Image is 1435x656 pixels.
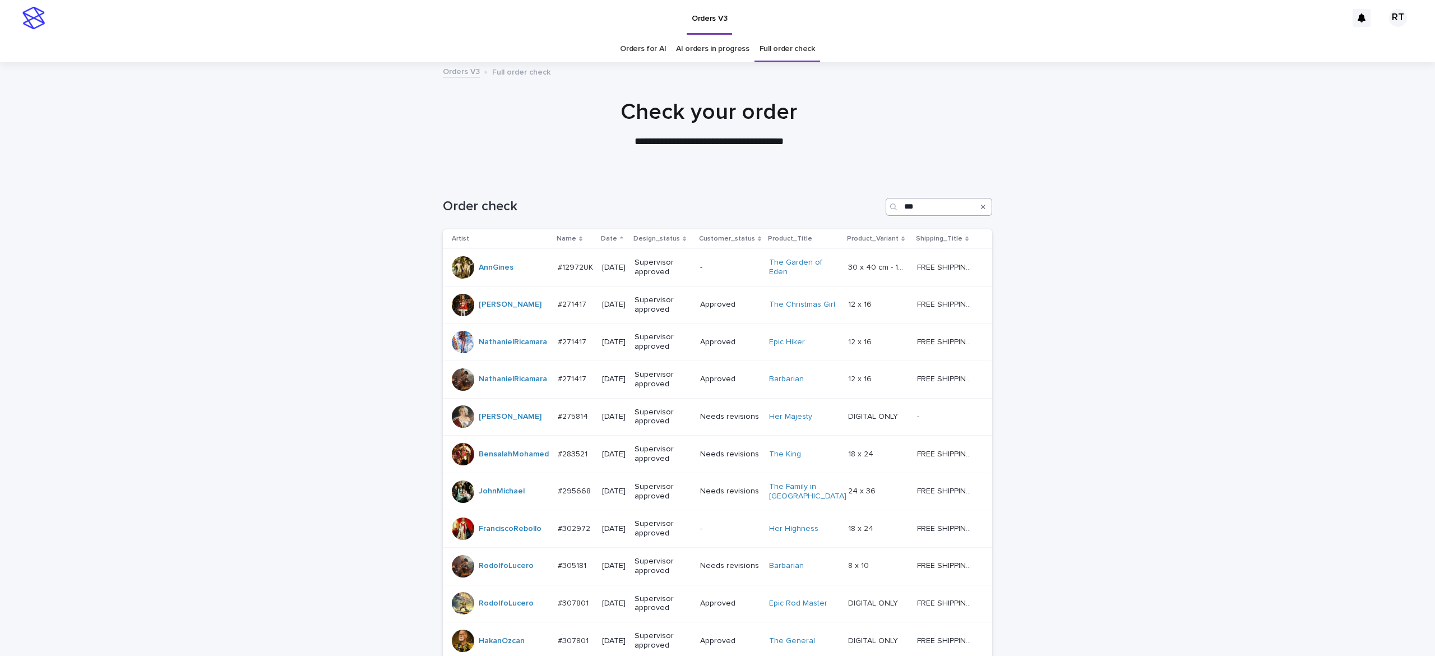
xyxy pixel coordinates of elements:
[443,585,992,622] tr: RodolfoLucero #307801#307801 [DATE]Supervisor approvedApprovedEpic Rod Master DIGITAL ONLYDIGITAL...
[602,338,626,347] p: [DATE]
[769,338,805,347] a: Epic Hiker
[769,636,815,646] a: The General
[769,599,827,608] a: Epic Rod Master
[443,510,992,548] tr: FranciscoRebollo #302972#302972 [DATE]Supervisor approved-Her Highness 18 x 2418 x 24 FREE SHIPPI...
[917,372,976,384] p: FREE SHIPPING - preview in 1-2 business days, after your approval delivery will take 5-10 busines...
[700,561,760,571] p: Needs revisions
[699,233,755,245] p: Customer_status
[443,547,992,585] tr: RodolfoLucero #305181#305181 [DATE]Supervisor approvedNeeds revisionsBarbarian 8 x 108 x 10 FREE ...
[917,298,976,309] p: FREE SHIPPING - preview in 1-2 business days, after your approval delivery will take 5-10 busines...
[635,332,691,352] p: Supervisor approved
[602,561,626,571] p: [DATE]
[700,487,760,496] p: Needs revisions
[22,7,45,29] img: stacker-logo-s-only.png
[848,522,876,534] p: 18 x 24
[700,524,760,534] p: -
[558,484,593,496] p: #295668
[558,522,592,534] p: #302972
[558,298,589,309] p: #271417
[479,524,541,534] a: FranciscoRebollo
[848,634,900,646] p: DIGITAL ONLY
[848,559,871,571] p: 8 x 10
[602,636,626,646] p: [DATE]
[558,410,590,422] p: #275814
[633,233,680,245] p: Design_status
[917,559,976,571] p: FREE SHIPPING - preview in 1-2 business days, delivery in 5-10 business days after your approval.
[558,559,589,571] p: #305181
[886,198,992,216] input: Search
[479,338,547,347] a: NathanielRicamara
[917,410,922,422] p: -
[443,64,480,77] a: Orders V3
[700,412,760,422] p: Needs revisions
[917,447,976,459] p: FREE SHIPPING - preview in 1-2 business days, after your approval delivery will take 5-10 busines...
[558,335,589,347] p: #271417
[635,445,691,464] p: Supervisor approved
[602,487,626,496] p: [DATE]
[558,372,589,384] p: #271417
[635,482,691,501] p: Supervisor approved
[700,338,760,347] p: Approved
[602,599,626,608] p: [DATE]
[635,408,691,427] p: Supervisor approved
[916,233,962,245] p: Shipping_Title
[452,233,469,245] p: Artist
[602,412,626,422] p: [DATE]
[1389,9,1407,27] div: RT
[635,370,691,389] p: Supervisor approved
[917,335,976,347] p: FREE SHIPPING - preview in 1-2 business days, after your approval delivery will take 5-10 busines...
[917,522,976,534] p: FREE SHIPPING - preview in 1-2 business days, delivery in 5-10 business days after your approval.
[848,298,874,309] p: 12 x 16
[443,286,992,324] tr: [PERSON_NAME] #271417#271417 [DATE]Supervisor approvedApprovedThe Christmas Girl 12 x 1612 x 16 F...
[602,375,626,384] p: [DATE]
[848,335,874,347] p: 12 x 16
[769,375,804,384] a: Barbarian
[917,484,976,496] p: FREE SHIPPING - preview in 1-2 business days, after your approval delivery will take 5-10 busines...
[602,263,626,272] p: [DATE]
[848,484,878,496] p: 24 x 36
[443,473,992,510] tr: JohnMichael #295668#295668 [DATE]Supervisor approvedNeeds revisionsThe Family in [GEOGRAPHIC_DATA...
[443,249,992,287] tr: AnnGines #12972UK#12972UK [DATE]Supervisor approved-The Garden of Eden 30 x 40 cm - 10% Upfront P...
[848,261,910,272] p: 30 x 40 cm - 10% Upfront Payment
[700,263,760,272] p: -
[768,233,812,245] p: Product_Title
[700,599,760,608] p: Approved
[443,324,992,361] tr: NathanielRicamara #271417#271417 [DATE]Supervisor approvedApprovedEpic Hiker 12 x 1612 x 16 FREE ...
[700,636,760,646] p: Approved
[479,636,525,646] a: HakanOzcan
[676,36,749,62] a: AI orders in progress
[760,36,815,62] a: Full order check
[479,487,525,496] a: JohnMichael
[635,519,691,538] p: Supervisor approved
[700,450,760,459] p: Needs revisions
[602,524,626,534] p: [DATE]
[769,300,835,309] a: The Christmas Girl
[479,263,513,272] a: AnnGines
[769,258,839,277] a: The Garden of Eden
[917,261,976,272] p: FREE SHIPPING- preview in 1-2 business days, after your approval delivery will take 5-10 business...
[635,295,691,315] p: Supervisor approved
[700,300,760,309] p: Approved
[558,597,591,608] p: #307801
[479,599,534,608] a: RodolfoLucero
[443,198,881,215] h1: Order check
[558,261,595,272] p: #12972UK
[848,372,874,384] p: 12 x 16
[443,398,992,436] tr: [PERSON_NAME] #275814#275814 [DATE]Supervisor approvedNeeds revisionsHer Majesty DIGITAL ONLYDIGI...
[479,300,541,309] a: [PERSON_NAME]
[492,65,550,77] p: Full order check
[479,561,534,571] a: RodolfoLucero
[769,561,804,571] a: Barbarian
[917,597,976,608] p: FREE SHIPPING - preview in 1-2 business days, after your approval delivery will take 5-10 b.d., l...
[479,412,541,422] a: [PERSON_NAME]
[848,597,900,608] p: DIGITAL ONLY
[769,412,812,422] a: Her Majesty
[848,410,900,422] p: DIGITAL ONLY
[602,450,626,459] p: [DATE]
[434,99,984,126] h1: Check your order
[620,36,666,62] a: Orders for AI
[443,436,992,473] tr: BensalahMohamed #283521#283521 [DATE]Supervisor approvedNeeds revisionsThe King 18 x 2418 x 24 FR...
[635,631,691,650] p: Supervisor approved
[635,557,691,576] p: Supervisor approved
